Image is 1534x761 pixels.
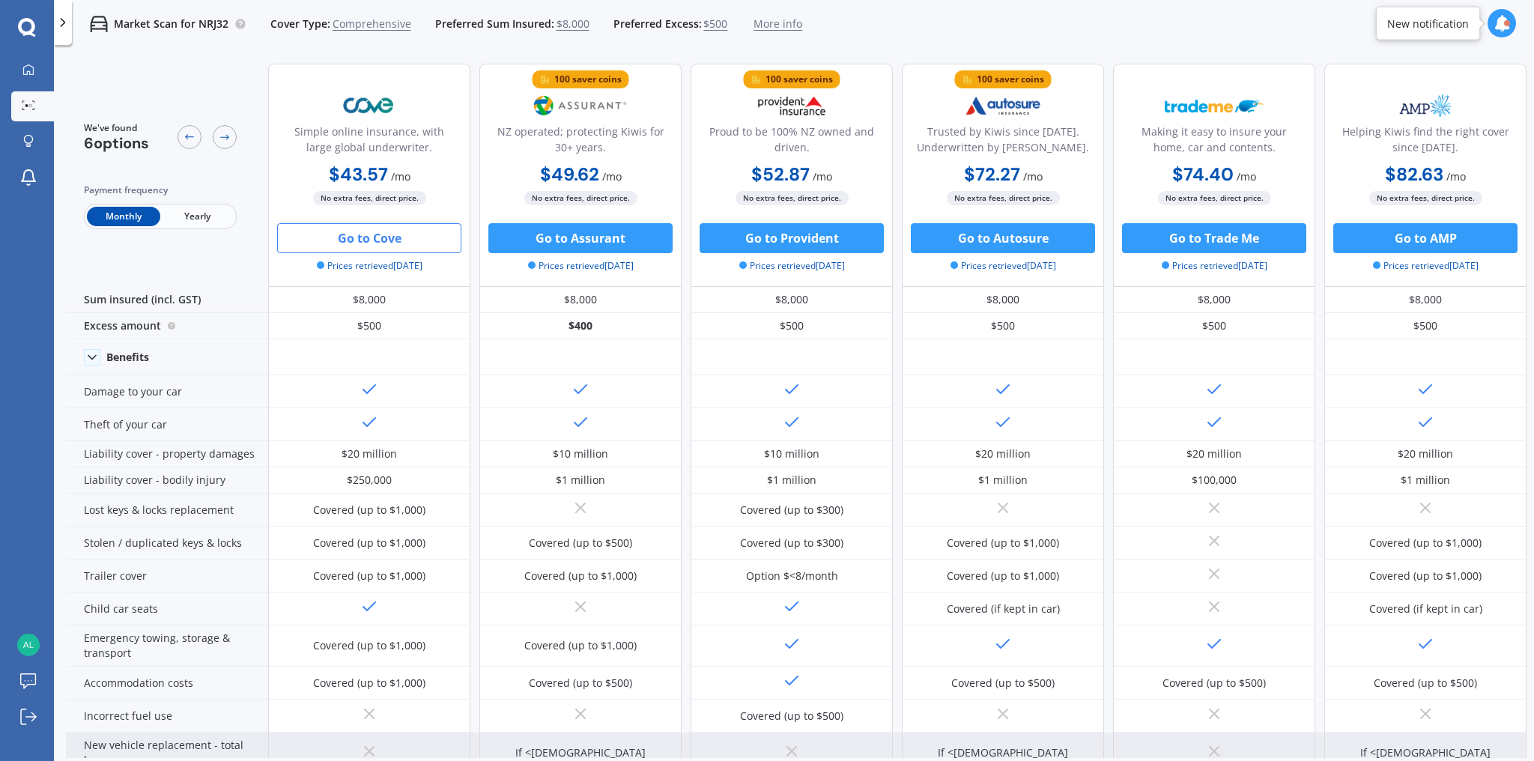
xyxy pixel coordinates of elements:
span: 6 options [84,133,149,153]
div: If <[DEMOGRAPHIC_DATA] [515,745,646,760]
span: We've found [84,121,149,135]
button: Go to Provident [700,223,884,253]
div: Proud to be 100% NZ owned and driven. [703,124,880,161]
span: Prices retrieved [DATE] [528,259,634,273]
div: $10 million [764,446,819,461]
img: Autosure.webp [954,87,1052,124]
div: Incorrect fuel use [66,700,268,733]
div: Simple online insurance, with large global underwriter. [281,124,458,161]
span: / mo [813,169,832,184]
div: $500 [268,313,470,339]
div: Covered (up to $1,000) [524,638,637,653]
span: Prices retrieved [DATE] [739,259,845,273]
div: $500 [1113,313,1315,339]
div: Covered (up to $500) [740,709,843,724]
div: Benefits [106,351,149,364]
div: $500 [902,313,1104,339]
button: Go to Assurant [488,223,673,253]
div: Accommodation costs [66,667,268,700]
div: If <[DEMOGRAPHIC_DATA] [938,745,1068,760]
div: Covered (up to $1,000) [313,676,425,691]
div: 100 saver coins [554,72,622,87]
b: $52.87 [751,163,810,186]
div: Covered (up to $1,000) [1369,569,1482,583]
img: Trademe.webp [1165,87,1264,124]
div: Covered (up to $500) [951,676,1055,691]
img: AMP.webp [1376,87,1475,124]
div: Liability cover - property damages [66,441,268,467]
div: Covered (up to $1,000) [313,569,425,583]
div: Trusted by Kiwis since [DATE]. Underwritten by [PERSON_NAME]. [915,124,1091,161]
span: No extra fees, direct price. [524,191,637,205]
div: Covered (up to $500) [529,536,632,551]
span: Yearly [160,207,234,226]
span: Preferred Sum Insured: [435,16,554,31]
div: $1 million [978,473,1028,488]
div: Helping Kiwis find the right cover since [DATE]. [1337,124,1514,161]
div: 100 saver coins [766,72,833,87]
span: Prices retrieved [DATE] [951,259,1056,273]
span: / mo [1023,169,1043,184]
span: / mo [602,169,622,184]
span: Monthly [87,207,160,226]
div: $1 million [1401,473,1450,488]
div: $20 million [1186,446,1242,461]
button: Go to Autosure [911,223,1095,253]
div: $20 million [1398,446,1453,461]
div: Covered (up to $500) [1162,676,1266,691]
div: 100 saver coins [977,72,1044,87]
span: / mo [1446,169,1466,184]
img: points [751,74,762,85]
img: Cove.webp [320,87,419,124]
div: Stolen / duplicated keys & locks [66,527,268,560]
span: No extra fees, direct price. [947,191,1060,205]
div: If <[DEMOGRAPHIC_DATA] [1360,745,1491,760]
div: $250,000 [347,473,392,488]
div: $1 million [556,473,605,488]
span: Prices retrieved [DATE] [317,259,422,273]
div: Making it easy to insure your home, car and contents. [1126,124,1303,161]
span: / mo [391,169,410,184]
span: No extra fees, direct price. [1158,191,1271,205]
div: Damage to your car [66,375,268,408]
div: $8,000 [902,287,1104,313]
img: 8137bed357bb1e992cc5c1580a05dbc9 [17,634,40,656]
div: Covered (up to $1,000) [947,536,1059,551]
div: Theft of your car [66,408,268,441]
b: $74.40 [1172,163,1234,186]
img: Assurant.png [531,87,630,124]
div: Covered (up to $300) [740,503,843,518]
span: Prices retrieved [DATE] [1373,259,1479,273]
div: $8,000 [1113,287,1315,313]
div: New notification [1387,16,1469,31]
div: Covered (if kept in car) [947,601,1060,616]
div: Covered (up to $500) [1374,676,1477,691]
img: Provident.png [742,87,841,124]
div: $8,000 [268,287,470,313]
div: $10 million [553,446,608,461]
span: More info [754,16,802,31]
div: $500 [691,313,893,339]
div: Covered (up to $1,000) [1369,536,1482,551]
div: $400 [479,313,682,339]
span: Comprehensive [333,16,411,31]
div: Covered (up to $1,000) [313,536,425,551]
div: $1 million [767,473,816,488]
span: No extra fees, direct price. [736,191,849,205]
button: Go to Trade Me [1122,223,1306,253]
div: Covered (if kept in car) [1369,601,1482,616]
div: Covered (up to $1,000) [947,569,1059,583]
span: / mo [1237,169,1256,184]
div: Covered (up to $500) [529,676,632,691]
img: points [540,74,551,85]
span: Cover Type: [270,16,330,31]
div: Payment frequency [84,183,237,198]
b: $82.63 [1385,163,1443,186]
div: $8,000 [691,287,893,313]
span: Prices retrieved [DATE] [1162,259,1267,273]
div: Excess amount [66,313,268,339]
div: Covered (up to $300) [740,536,843,551]
div: Child car seats [66,592,268,625]
b: $43.57 [329,163,388,186]
span: $8,000 [557,16,589,31]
